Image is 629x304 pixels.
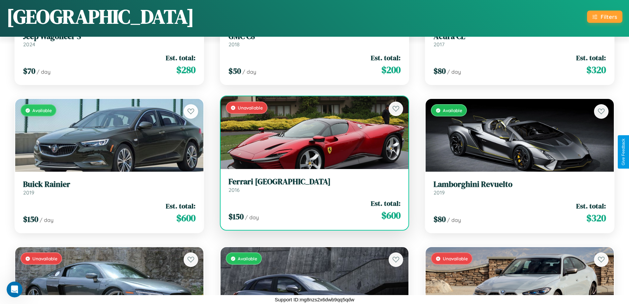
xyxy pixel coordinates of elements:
[228,41,240,48] span: 2018
[166,201,195,211] span: Est. total:
[434,41,444,48] span: 2017
[23,214,38,225] span: $ 150
[40,217,53,223] span: / day
[23,41,35,48] span: 2024
[228,32,401,48] a: GMC C82018
[228,211,244,222] span: $ 150
[23,180,195,196] a: Buick Rainier2019
[601,13,617,20] div: Filters
[228,177,401,187] h3: Ferrari [GEOGRAPHIC_DATA]
[434,65,446,76] span: $ 80
[576,201,606,211] span: Est. total:
[23,32,195,48] a: Jeep Wagoneer S2024
[32,256,57,261] span: Unavailable
[586,63,606,76] span: $ 320
[238,105,263,110] span: Unavailable
[275,295,354,304] p: Support ID: mg8nzs2x6dwb9qq5qdw
[228,65,241,76] span: $ 50
[586,211,606,225] span: $ 320
[37,68,51,75] span: / day
[371,198,401,208] span: Est. total:
[434,214,446,225] span: $ 80
[443,108,462,113] span: Available
[228,177,401,193] a: Ferrari [GEOGRAPHIC_DATA]2016
[32,108,52,113] span: Available
[23,65,35,76] span: $ 70
[371,53,401,63] span: Est. total:
[576,53,606,63] span: Est. total:
[434,189,445,196] span: 2019
[381,63,401,76] span: $ 200
[23,189,34,196] span: 2019
[23,180,195,189] h3: Buick Rainier
[443,256,468,261] span: Unavailable
[434,180,606,189] h3: Lamborghini Revuelto
[242,68,256,75] span: / day
[245,214,259,221] span: / day
[176,63,195,76] span: $ 280
[447,217,461,223] span: / day
[434,180,606,196] a: Lamborghini Revuelto2019
[381,209,401,222] span: $ 600
[434,32,606,48] a: Acura CL2017
[238,256,257,261] span: Available
[166,53,195,63] span: Est. total:
[7,3,194,30] h1: [GEOGRAPHIC_DATA]
[176,211,195,225] span: $ 600
[7,282,22,297] iframe: Intercom live chat
[587,11,622,23] button: Filters
[621,139,626,165] div: Give Feedback
[447,68,461,75] span: / day
[228,187,240,193] span: 2016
